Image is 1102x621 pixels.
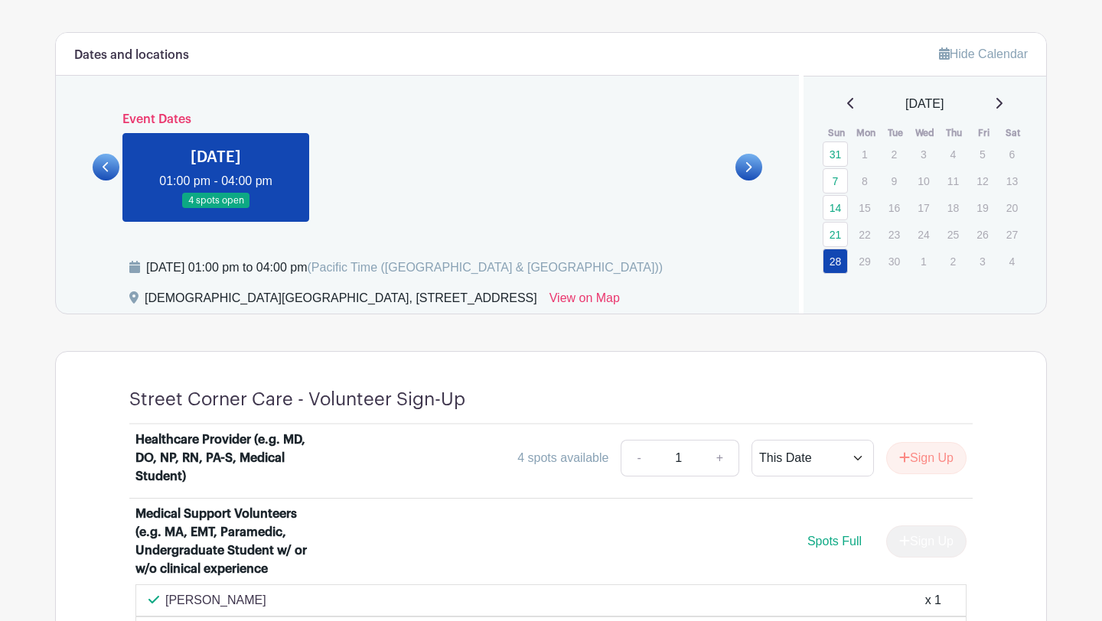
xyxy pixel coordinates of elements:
[852,223,877,246] p: 22
[886,442,967,474] button: Sign Up
[999,249,1025,273] p: 4
[911,223,936,246] p: 24
[851,125,881,141] th: Mon
[882,169,907,193] p: 9
[911,249,936,273] p: 1
[882,142,907,166] p: 2
[941,142,966,166] p: 4
[74,48,189,63] h6: Dates and locations
[823,195,848,220] a: 14
[823,249,848,274] a: 28
[852,142,877,166] p: 1
[119,112,735,127] h6: Event Dates
[969,125,999,141] th: Fri
[911,169,936,193] p: 10
[852,196,877,219] p: 15
[135,505,325,578] div: Medical Support Volunteers (e.g. MA, EMT, Paramedic, Undergraduate Student w/ or w/o clinical exp...
[882,223,907,246] p: 23
[999,223,1025,246] p: 27
[882,249,907,273] p: 30
[970,169,995,193] p: 12
[941,249,966,273] p: 2
[852,249,877,273] p: 29
[941,223,966,246] p: 25
[165,591,266,610] p: [PERSON_NAME]
[925,591,941,610] div: x 1
[970,223,995,246] p: 26
[129,389,465,411] h4: Street Corner Care - Volunteer Sign-Up
[701,440,739,476] a: +
[145,289,537,314] div: [DEMOGRAPHIC_DATA][GEOGRAPHIC_DATA], [STREET_ADDRESS]
[905,95,944,113] span: [DATE]
[910,125,940,141] th: Wed
[822,125,852,141] th: Sun
[939,47,1028,60] a: Hide Calendar
[146,258,663,277] div: [DATE] 01:00 pm to 04:00 pm
[307,261,663,274] span: (Pacific Time ([GEOGRAPHIC_DATA] & [GEOGRAPHIC_DATA]))
[852,169,877,193] p: 8
[549,289,620,314] a: View on Map
[999,125,1029,141] th: Sat
[911,196,936,219] p: 17
[970,142,995,166] p: 5
[911,142,936,166] p: 3
[807,535,862,548] span: Spots Full
[999,142,1025,166] p: 6
[135,431,325,486] div: Healthcare Provider (e.g. MD, DO, NP, RN, PA-S, Medical Student)
[823,168,848,193] a: 7
[881,125,911,141] th: Tue
[999,196,1025,219] p: 20
[999,169,1025,193] p: 13
[517,449,608,467] div: 4 spots available
[823,222,848,247] a: 21
[823,141,848,167] a: 31
[970,249,995,273] p: 3
[882,196,907,219] p: 16
[970,196,995,219] p: 19
[621,440,656,476] a: -
[941,169,966,193] p: 11
[941,196,966,219] p: 18
[940,125,970,141] th: Thu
